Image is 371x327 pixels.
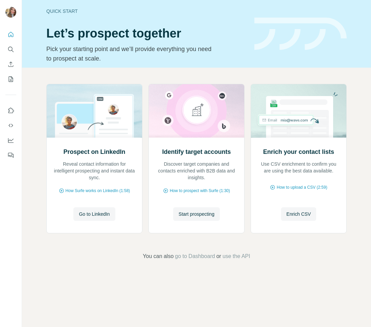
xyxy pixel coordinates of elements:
p: Discover target companies and contacts enriched with B2B data and insights. [156,161,237,181]
button: Quick start [5,28,16,41]
button: Enrich CSV [5,58,16,70]
button: My lists [5,73,16,85]
button: Use Surfe on LinkedIn [5,104,16,117]
span: Start prospecting [179,211,214,217]
span: You can also [143,252,173,260]
button: Dashboard [5,134,16,146]
button: Start prospecting [173,207,220,221]
span: or [216,252,221,260]
h2: Identify target accounts [162,147,231,157]
span: How to prospect with Surfe (1:30) [170,188,230,194]
button: Search [5,43,16,55]
img: Identify target accounts [148,84,245,138]
p: Reveal contact information for intelligent prospecting and instant data sync. [53,161,135,181]
span: How Surfe works on LinkedIn (1:58) [66,188,130,194]
img: Prospect on LinkedIn [46,84,142,138]
button: go to Dashboard [175,252,215,260]
h1: Let’s prospect together [46,27,246,40]
span: Enrich CSV [286,211,311,217]
button: Use Surfe API [5,119,16,132]
button: Enrich CSV [281,207,316,221]
img: Enrich your contact lists [251,84,347,138]
img: banner [254,18,347,50]
span: How to upload a CSV (2:59) [277,184,327,190]
p: Use CSV enrichment to confirm you are using the best data available. [258,161,340,174]
button: use the API [223,252,250,260]
h2: Prospect on LinkedIn [63,147,125,157]
span: Go to LinkedIn [79,211,110,217]
p: Pick your starting point and we’ll provide everything you need to prospect at scale. [46,44,216,63]
button: Feedback [5,149,16,161]
h2: Enrich your contact lists [263,147,334,157]
button: Go to LinkedIn [73,207,115,221]
div: Quick start [46,8,246,15]
img: Avatar [5,7,16,18]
